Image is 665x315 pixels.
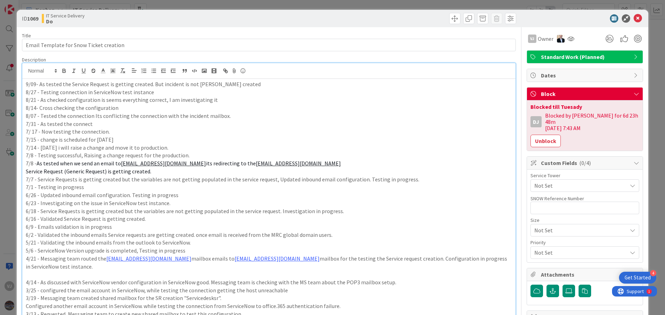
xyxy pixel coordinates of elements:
div: 1 [36,3,38,8]
img: HO [557,35,565,43]
input: type card name here... [22,39,516,51]
div: Blocked by [PERSON_NAME] for 6d 23h 48m [DATE] 7:43 AM [545,112,639,131]
p: 6/18 - Service Requests is getting created but the variables are not getting populated in the ser... [26,207,512,215]
div: 4 [650,270,656,276]
p: 7/14 - [DATE] i will raise a change and move it to production. [26,144,512,152]
span: Attachments [541,270,630,279]
div: Service Tower [530,173,639,178]
div: VJ [528,35,536,43]
p: 8/27 - Testing connection in ServiceNow test instance [26,88,512,96]
span: Support [15,1,32,9]
span: Not Set [534,225,624,235]
div: Get Started [625,274,651,281]
p: 8/14- Cross checking the configuration [26,104,512,112]
span: its redirecting to the [206,160,256,167]
span: As tested when we send an email to [37,160,121,167]
p: 7/31 - As tested the connect [26,120,512,128]
p: 7/8 - Testing successful, Raising a change request for the production. [26,151,512,159]
div: DJ [530,116,542,127]
p: Configured another email account in ServiceNow. while testing the connection from ServiceNow to o... [26,302,512,310]
p: 4/21 - Messaging team routed the mailbox emails to mailbox for the testing the Service request cr... [26,255,512,270]
p: 6/2 - Validated the inbound emails Service requests are getting created. once email is received f... [26,231,512,239]
b: Do [46,18,85,24]
p: 7/ 17 - Now testing the connection. [26,128,512,136]
div: Open Get Started checklist, remaining modules: 4 [619,272,656,284]
p: 6/23 - Investigating on the issue in ServiceNow test instance. [26,199,512,207]
p: 8/21 - As checked configuration is seems everything correct, I am investigating it [26,96,512,104]
div: Size [530,218,639,223]
span: Owner [538,35,553,43]
span: ( 0/4 ) [579,159,591,166]
div: Priority [530,240,639,245]
label: Title [22,32,31,39]
p: 7/15 - change is scheduled for [DATE] [26,136,512,144]
p: 9/09- As tested the Service Request is getting created. But incident is not [PERSON_NAME] created [26,80,512,88]
label: SNOW Reference Number [530,195,584,202]
p: 6/26 - Updated inbound email configuration. Testing in progress [26,191,512,199]
span: Standard Work (Planned) [541,53,630,61]
p: 6/16 - Validated Service Request is getting created. [26,215,512,223]
a: [EMAIL_ADDRESS][DOMAIN_NAME] [235,255,320,262]
button: Unblock [530,135,561,147]
a: [EMAIL_ADDRESS][DOMAIN_NAME] [121,160,206,167]
p: 3/19 - Messaging team created shared mailbox for the SR creation "Servicedesksr". [26,294,512,302]
div: Blocked till Tuesady [530,104,639,110]
p: 5/6 - ServiceNow Version upgrade is completed, Testing in progress [26,247,512,255]
a: [EMAIL_ADDRESS][DOMAIN_NAME] [256,160,341,167]
span: IT Service Delivery [46,13,85,18]
p: 4/14 - As discussed with ServiceNow vendor configuration in ServiceNow good. Messaging team is ch... [26,278,512,286]
b: 1069 [27,15,38,22]
span: Not Set [534,181,627,190]
p: 5/21 - Validating the inbound emails from the outlook to ServiceNow. [26,239,512,247]
span: Service Request (Generic Request) is getting created. [26,168,151,175]
p: 7/7 - Service Requests is getting created but the variables are not getting populated in the serv... [26,175,512,183]
p: 3/25 - configured the email account in ServiceNow, while testing the connection getting the host ... [26,286,512,294]
span: Dates [541,71,630,80]
p: 6/9 - Emails validation is in progress [26,223,512,231]
p: 7/1 - Testing in progress [26,183,512,191]
span: Description [22,57,46,63]
p: 7/8 - [26,159,512,167]
p: 8/07 - Tested the connection Its conflicting the connection with the incident mailbox. [26,112,512,120]
span: Not Set [534,248,624,257]
a: [EMAIL_ADDRESS][DOMAIN_NAME] [106,255,191,262]
span: Block [541,90,630,98]
span: ID [22,14,38,23]
span: Custom Fields [541,159,630,167]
